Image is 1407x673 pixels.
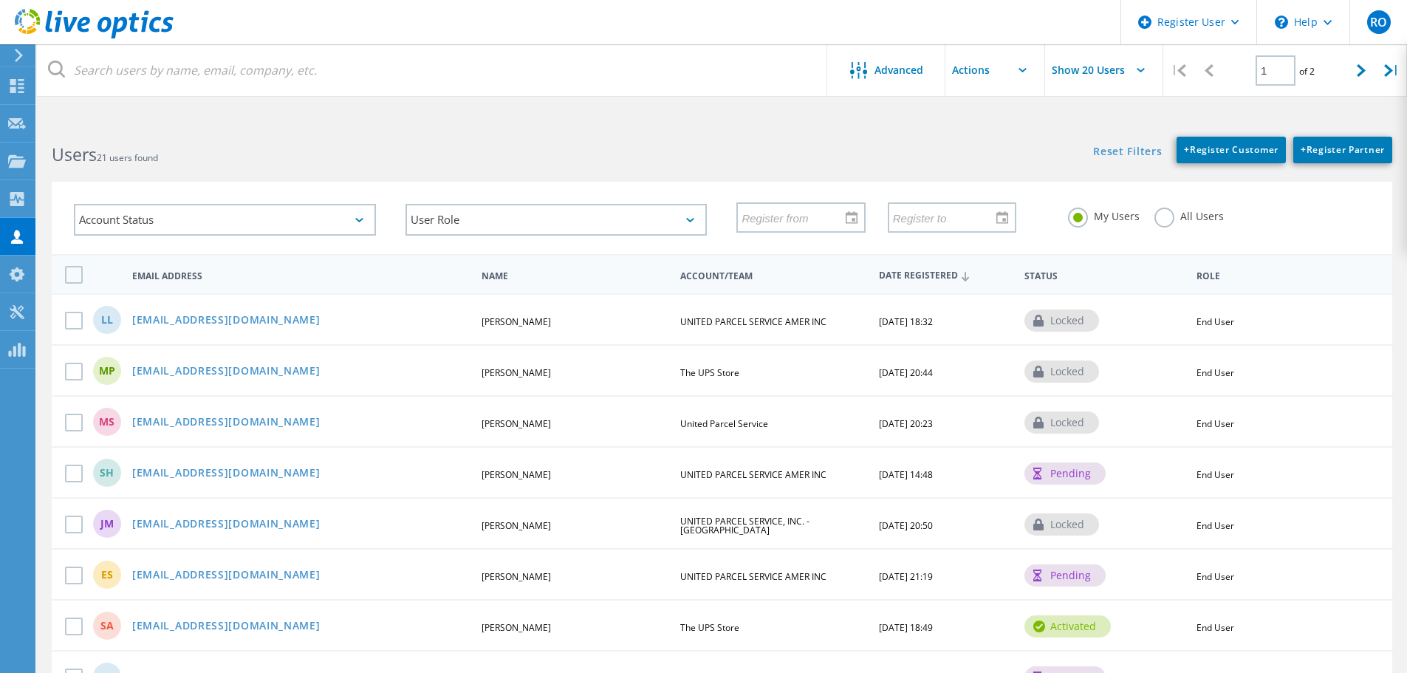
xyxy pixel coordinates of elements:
[1024,411,1099,434] div: locked
[132,570,321,582] a: [EMAIL_ADDRESS][DOMAIN_NAME]
[879,315,933,328] span: [DATE] 18:32
[132,272,469,281] span: Email Address
[1024,513,1099,536] div: locked
[99,366,115,376] span: MP
[132,519,321,531] a: [EMAIL_ADDRESS][DOMAIN_NAME]
[482,570,551,583] span: [PERSON_NAME]
[1197,519,1234,532] span: End User
[879,271,1012,281] span: Date Registered
[482,621,551,634] span: [PERSON_NAME]
[1301,143,1307,156] b: +
[738,203,853,231] input: Register from
[680,570,826,583] span: UNITED PARCEL SERVICE AMER INC
[1024,361,1099,383] div: locked
[482,468,551,481] span: [PERSON_NAME]
[132,621,321,633] a: [EMAIL_ADDRESS][DOMAIN_NAME]
[1275,16,1288,29] svg: \n
[100,519,114,529] span: JM
[680,417,768,430] span: United Parcel Service
[132,417,321,429] a: [EMAIL_ADDRESS][DOMAIN_NAME]
[132,366,321,378] a: [EMAIL_ADDRESS][DOMAIN_NAME]
[1197,366,1234,379] span: End User
[1024,310,1099,332] div: locked
[1197,315,1234,328] span: End User
[132,468,321,480] a: [EMAIL_ADDRESS][DOMAIN_NAME]
[74,204,376,236] div: Account Status
[1024,564,1106,587] div: pending
[37,44,828,96] input: Search users by name, email, company, etc.
[52,143,97,166] b: Users
[879,468,933,481] span: [DATE] 14:48
[680,366,739,379] span: The UPS Store
[1197,417,1234,430] span: End User
[100,468,114,478] span: SH
[1154,208,1224,222] label: All Users
[101,570,113,580] span: ES
[879,366,933,379] span: [DATE] 20:44
[1197,621,1234,634] span: End User
[405,204,708,236] div: User Role
[1024,462,1106,485] div: pending
[874,65,923,75] span: Advanced
[1293,137,1392,163] a: +Register Partner
[99,417,114,427] span: MS
[482,272,668,281] span: Name
[889,203,1004,231] input: Register to
[1377,44,1407,97] div: |
[1197,468,1234,481] span: End User
[482,366,551,379] span: [PERSON_NAME]
[1068,208,1140,222] label: My Users
[1024,615,1111,638] div: activated
[1184,143,1278,156] span: Register Customer
[680,621,739,634] span: The UPS Store
[482,417,551,430] span: [PERSON_NAME]
[680,272,866,281] span: Account/Team
[680,315,826,328] span: UNITED PARCEL SERVICE AMER INC
[482,519,551,532] span: [PERSON_NAME]
[1301,143,1385,156] span: Register Partner
[879,519,933,532] span: [DATE] 20:50
[1370,16,1387,28] span: RO
[879,621,933,634] span: [DATE] 18:49
[97,151,158,164] span: 21 users found
[680,468,826,481] span: UNITED PARCEL SERVICE AMER INC
[482,315,551,328] span: [PERSON_NAME]
[1197,272,1369,281] span: Role
[879,417,933,430] span: [DATE] 20:23
[132,315,321,327] a: [EMAIL_ADDRESS][DOMAIN_NAME]
[101,315,113,325] span: LL
[15,31,174,41] a: Live Optics Dashboard
[1024,272,1184,281] span: Status
[879,570,933,583] span: [DATE] 21:19
[1299,65,1315,78] span: of 2
[1163,44,1194,97] div: |
[100,621,114,631] span: SA
[680,515,809,536] span: UNITED PARCEL SERVICE, INC. - [GEOGRAPHIC_DATA]
[1093,146,1162,159] a: Reset Filters
[1184,143,1190,156] b: +
[1177,137,1286,163] a: +Register Customer
[1197,570,1234,583] span: End User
